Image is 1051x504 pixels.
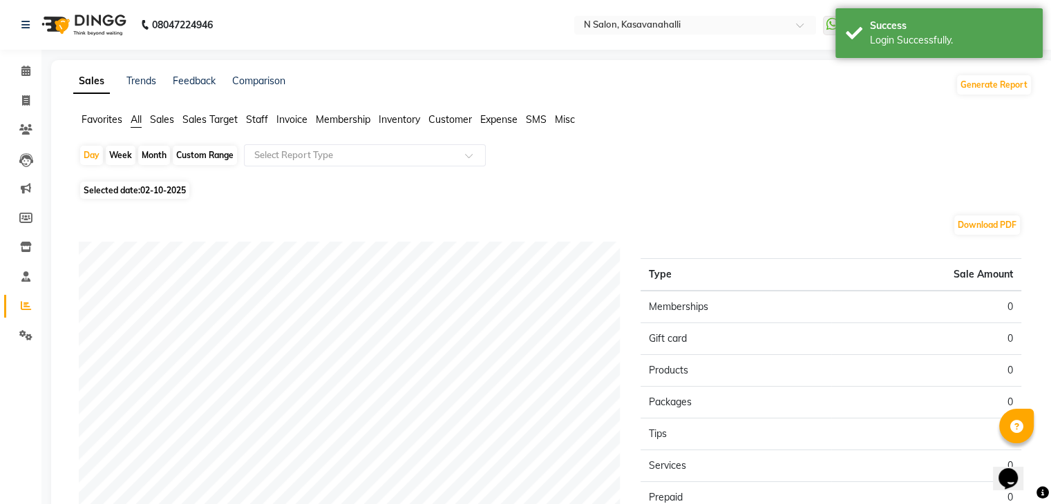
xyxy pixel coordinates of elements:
[641,387,831,418] td: Packages
[831,387,1021,418] td: 0
[831,323,1021,355] td: 0
[73,69,110,94] a: Sales
[173,146,237,165] div: Custom Range
[641,323,831,355] td: Gift card
[173,75,216,87] a: Feedback
[480,113,518,126] span: Expense
[641,291,831,323] td: Memberships
[140,185,186,195] span: 02-10-2025
[831,355,1021,387] td: 0
[555,113,575,126] span: Misc
[182,113,238,126] span: Sales Target
[150,113,174,126] span: Sales
[831,418,1021,450] td: 0
[993,449,1037,490] iframe: chat widget
[641,450,831,482] td: Services
[870,19,1032,33] div: Success
[831,259,1021,291] th: Sale Amount
[831,450,1021,482] td: 0
[80,146,103,165] div: Day
[316,113,370,126] span: Membership
[35,6,130,44] img: logo
[526,113,547,126] span: SMS
[870,33,1032,48] div: Login Successfully.
[641,259,831,291] th: Type
[954,215,1020,235] button: Download PDF
[106,146,135,165] div: Week
[82,113,122,126] span: Favorites
[957,75,1031,95] button: Generate Report
[641,355,831,387] td: Products
[138,146,170,165] div: Month
[126,75,156,87] a: Trends
[428,113,472,126] span: Customer
[131,113,142,126] span: All
[641,418,831,450] td: Tips
[152,6,213,44] b: 08047224946
[379,113,420,126] span: Inventory
[80,182,189,199] span: Selected date:
[232,75,285,87] a: Comparison
[276,113,307,126] span: Invoice
[831,291,1021,323] td: 0
[246,113,268,126] span: Staff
